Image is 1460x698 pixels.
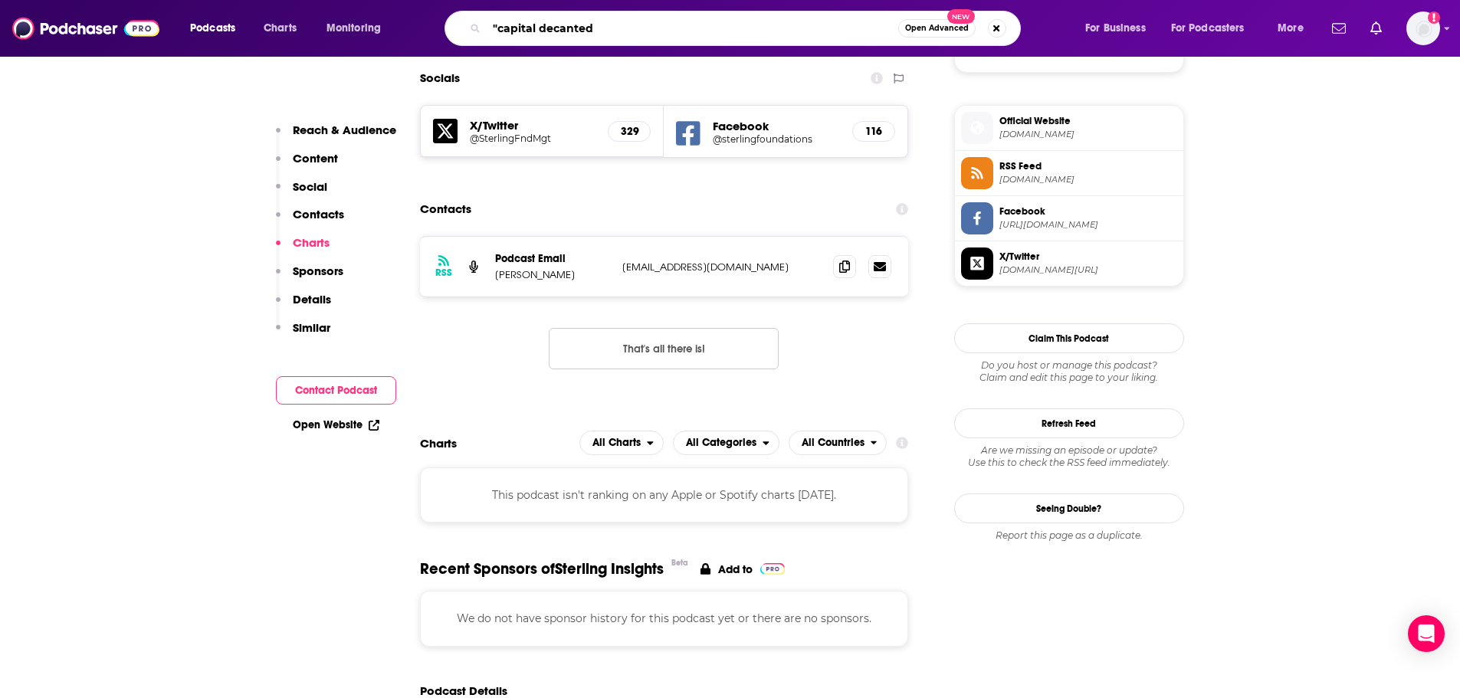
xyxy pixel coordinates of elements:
div: Are we missing an episode or update? Use this to check the RSS feed immediately. [954,444,1184,469]
button: Social [276,179,327,208]
p: Sponsors [293,264,343,278]
button: open menu [1267,16,1323,41]
a: RSS Feed[DOMAIN_NAME] [961,157,1177,189]
p: Charts [293,235,330,250]
span: All Countries [802,437,865,448]
button: open menu [579,431,664,455]
p: Similar [293,320,330,335]
button: Contacts [276,207,344,235]
button: Similar [276,320,330,349]
span: For Podcasters [1171,18,1245,39]
a: Show notifications dropdown [1326,15,1352,41]
button: open menu [316,16,401,41]
a: Open Website [293,418,379,431]
a: X/Twitter[DOMAIN_NAME][URL] [961,247,1177,280]
a: Official Website[DOMAIN_NAME] [961,112,1177,144]
button: Open AdvancedNew [898,19,976,38]
span: New [947,9,975,24]
h2: Socials [420,64,460,93]
h2: Categories [673,431,779,455]
h2: Contacts [420,195,471,224]
a: Seeing Double? [954,493,1184,523]
span: All Categories [686,437,756,448]
span: RSS Feed [999,159,1177,173]
h5: 116 [865,125,882,138]
input: Search podcasts, credits, & more... [487,16,898,41]
img: Podchaser - Follow, Share and Rate Podcasts [12,14,159,43]
div: Beta [671,558,688,568]
p: Contacts [293,207,344,221]
span: More [1278,18,1304,39]
button: open menu [789,431,887,455]
div: Report this page as a duplicate. [954,529,1184,542]
h2: Platforms [579,431,664,455]
p: Add to [718,562,753,576]
p: Details [293,292,331,306]
button: Claim This Podcast [954,323,1184,353]
svg: Add a profile image [1428,11,1440,24]
button: open menu [673,431,779,455]
span: Official Website [999,114,1177,128]
h5: Facebook [713,119,840,133]
a: Facebook[URL][DOMAIN_NAME] [961,202,1177,234]
h3: RSS [435,267,452,279]
span: Logged in as rgertner [1406,11,1440,45]
button: Reach & Audience [276,123,396,151]
p: [EMAIL_ADDRESS][DOMAIN_NAME] [622,261,822,274]
span: Do you host or manage this podcast? [954,359,1184,372]
div: Search podcasts, credits, & more... [459,11,1035,46]
img: User Profile [1406,11,1440,45]
h5: 329 [621,125,638,138]
span: https://www.facebook.com/sterlingfoundations [999,219,1177,231]
span: Charts [264,18,297,39]
div: This podcast isn't ranking on any Apple or Spotify charts [DATE]. [420,467,909,523]
a: Show notifications dropdown [1364,15,1388,41]
h2: Countries [789,431,887,455]
button: Show profile menu [1406,11,1440,45]
div: Open Intercom Messenger [1408,615,1445,652]
button: open menu [179,16,255,41]
button: Sponsors [276,264,343,292]
button: Charts [276,235,330,264]
a: Charts [254,16,306,41]
p: Podcast Email [495,252,610,265]
div: Claim and edit this page to your liking. [954,359,1184,384]
p: Reach & Audience [293,123,396,137]
a: Add to [700,559,786,578]
span: twitter.com/SterlingFndMgt [999,264,1177,276]
span: feeds.megaphone.fm [999,174,1177,185]
span: For Business [1085,18,1146,39]
span: Podcasts [190,18,235,39]
p: Social [293,179,327,194]
span: Facebook [999,205,1177,218]
h2: Podcast Details [420,683,507,698]
button: Contact Podcast [276,376,396,405]
p: Content [293,151,338,165]
button: Details [276,292,331,320]
img: Pro Logo [760,563,786,575]
button: Refresh Feed [954,408,1184,438]
button: open menu [1161,16,1267,41]
button: Nothing here. [549,328,779,369]
h5: X/Twitter [470,118,596,133]
h2: Charts [420,436,457,451]
button: open menu [1074,16,1165,41]
span: X/Twitter [999,250,1177,264]
button: Content [276,151,338,179]
p: [PERSON_NAME] [495,268,610,281]
span: Recent Sponsors of Sterling Insights [420,559,664,578]
span: Monitoring [326,18,381,39]
a: @sterlingfoundations [713,133,840,145]
a: @SterlingFndMgt [470,133,596,144]
span: All Charts [592,437,641,448]
span: sterlingfoundations.com [999,129,1177,140]
span: Open Advanced [905,25,969,32]
p: We do not have sponsor history for this podcast yet or there are no sponsors. [439,610,890,627]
